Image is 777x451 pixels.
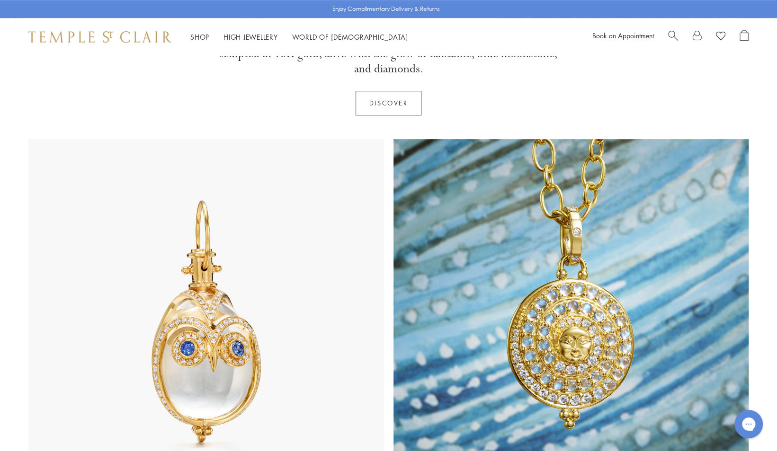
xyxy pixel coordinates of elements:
[592,31,654,40] a: Book an Appointment
[730,407,768,442] iframe: Gorgias live chat messenger
[356,91,422,115] a: Discover
[190,31,408,43] nav: Main navigation
[28,31,171,43] img: Temple St. Clair
[223,32,278,42] a: High JewelleryHigh Jewellery
[740,30,749,44] a: Open Shopping Bag
[668,30,678,44] a: Search
[716,30,725,44] a: View Wishlist
[190,32,209,42] a: ShopShop
[292,32,408,42] a: World of [DEMOGRAPHIC_DATA]World of [DEMOGRAPHIC_DATA]
[332,4,440,14] p: Enjoy Complimentary Delivery & Returns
